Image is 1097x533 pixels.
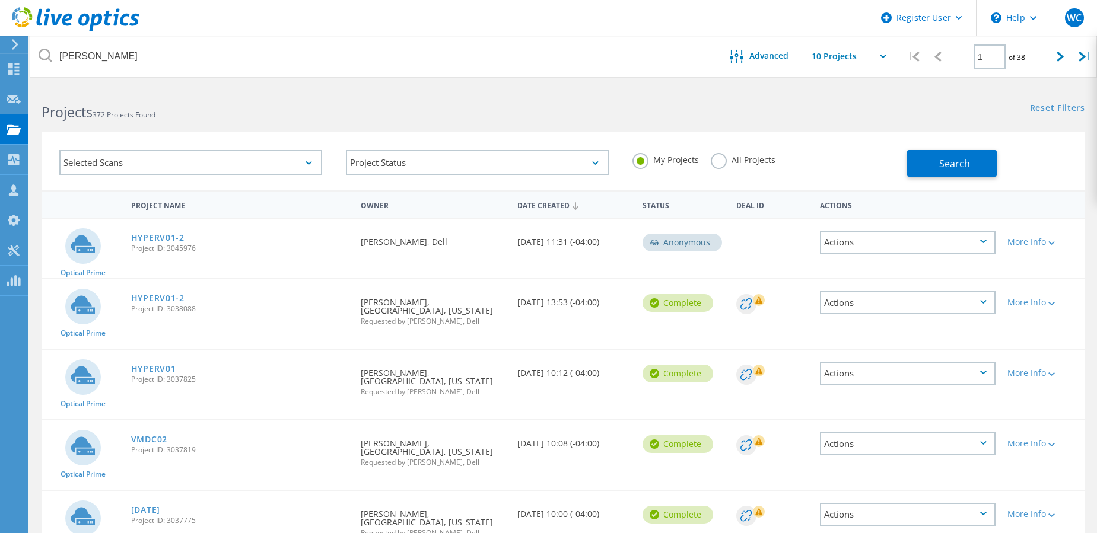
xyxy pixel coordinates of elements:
div: Actions [820,291,996,314]
div: Actions [820,362,996,385]
a: Live Optics Dashboard [12,25,139,33]
div: More Info [1007,238,1079,246]
div: [PERSON_NAME], [GEOGRAPHIC_DATA], [US_STATE] [355,420,511,478]
span: Requested by [PERSON_NAME], Dell [361,318,505,325]
div: Date Created [511,193,637,216]
div: Actions [820,503,996,526]
span: Project ID: 3038088 [131,305,349,312]
div: Complete [643,506,713,524]
input: Search projects by name, owner, ID, company, etc [30,36,712,77]
div: Complete [643,365,713,382]
div: More Info [1007,439,1079,448]
span: Search [939,157,970,170]
div: Selected Scans [59,150,322,175]
button: Search [907,150,997,177]
a: HYPERV01-2 [131,294,185,302]
label: My Projects [632,153,699,164]
a: VMDC02 [131,435,167,443]
a: Reset Filters [1030,104,1085,114]
div: More Info [1007,510,1079,518]
span: Project ID: 3037819 [131,446,349,454]
div: Project Status [346,150,609,175]
div: | [901,36,926,78]
div: Anonymous [643,234,722,251]
b: Projects [42,103,93,122]
div: | [1073,36,1097,78]
div: Complete [643,294,713,312]
div: Actions [814,193,1002,215]
span: Requested by [PERSON_NAME], Dell [361,459,505,466]
div: Actions [820,231,996,254]
div: More Info [1007,298,1079,307]
span: Requested by [PERSON_NAME], Dell [361,388,505,395]
div: [PERSON_NAME], [GEOGRAPHIC_DATA], [US_STATE] [355,350,511,407]
div: Complete [643,435,713,453]
span: Optical Prime [61,471,106,478]
span: Project ID: 3037775 [131,517,349,524]
span: of 38 [1009,52,1025,62]
a: HYPERV01 [131,365,176,373]
label: All Projects [711,153,775,164]
div: [DATE] 10:08 (-04:00) [511,420,637,459]
div: [PERSON_NAME], Dell [355,219,511,258]
span: Optical Prime [61,269,106,276]
span: Optical Prime [61,400,106,407]
div: Status [637,193,730,215]
span: Project ID: 3037825 [131,376,349,383]
span: Optical Prime [61,330,106,337]
div: Deal Id [730,193,814,215]
div: [DATE] 10:00 (-04:00) [511,491,637,530]
div: [DATE] 13:53 (-04:00) [511,279,637,318]
div: More Info [1007,369,1079,377]
a: [DATE] [131,506,160,514]
svg: \n [991,12,1001,23]
a: HYPERV01-2 [131,234,185,242]
div: [DATE] 11:31 (-04:00) [511,219,637,258]
span: 372 Projects Found [93,110,155,120]
div: Owner [355,193,511,215]
div: [DATE] 10:12 (-04:00) [511,350,637,389]
span: Project ID: 3045976 [131,245,349,252]
div: Project Name [125,193,355,215]
div: Actions [820,432,996,455]
span: WC [1067,13,1082,23]
span: Advanced [749,52,788,60]
div: [PERSON_NAME], [GEOGRAPHIC_DATA], [US_STATE] [355,279,511,337]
